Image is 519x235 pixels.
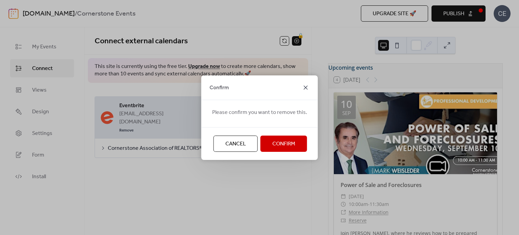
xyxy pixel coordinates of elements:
[261,136,307,152] button: Confirm
[272,140,295,148] span: Confirm
[214,136,258,152] button: Cancel
[225,140,246,148] span: Cancel
[209,84,229,92] span: Confirm
[212,109,307,117] span: Please confirm you want to remove this.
